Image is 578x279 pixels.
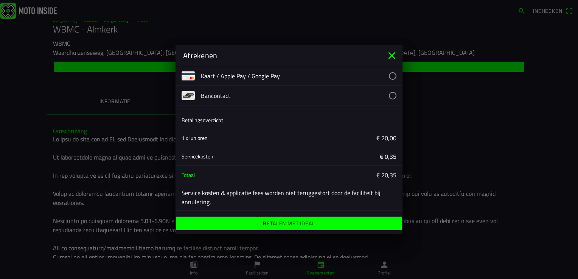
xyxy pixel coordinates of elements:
[182,89,195,102] img: payment-bancontact.png
[182,152,213,160] ion-text: Servicekosten
[176,50,386,61] ion-title: Afrekenen
[263,221,315,226] ion-label: Betalen met iDeal
[386,50,398,62] ion-icon: close
[295,133,396,143] ion-label: € 20,00
[182,171,195,179] ion-text: Totaal
[182,69,195,82] img: payment-card.png
[182,134,208,142] ion-text: 1 x Junioren
[295,170,396,180] ion-label: € 20,35
[182,188,396,206] ion-label: Service kosten & applicatie fees worden niet teruggestort door de faciliteit bij annulering.
[295,152,396,161] ion-label: € 0,35
[182,116,223,124] ion-label: Betalingsoverzicht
